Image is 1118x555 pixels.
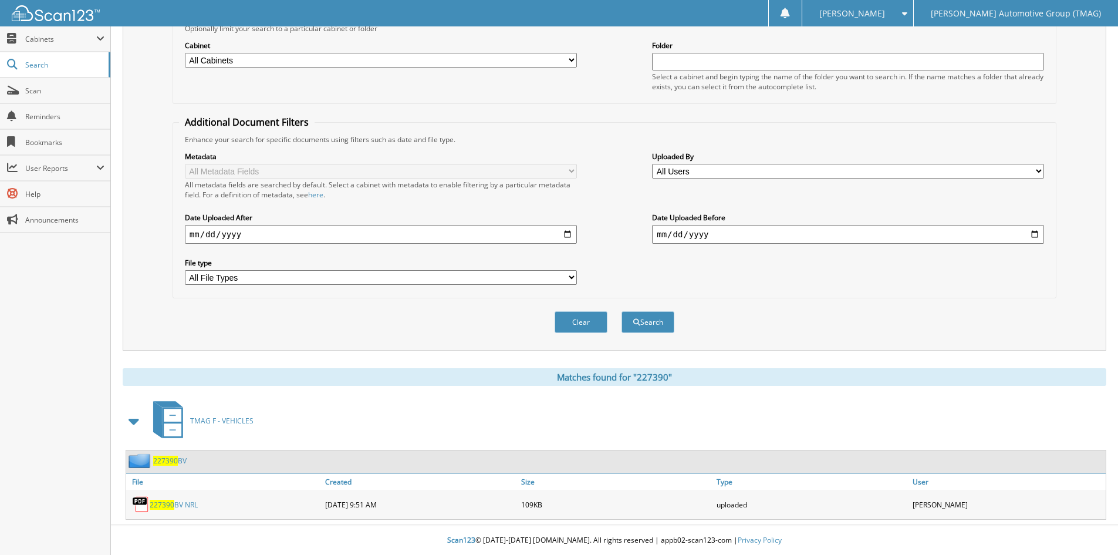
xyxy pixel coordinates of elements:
[652,41,1044,51] label: Folder
[931,10,1101,17] span: [PERSON_NAME] Automotive Group (TMAG)
[622,311,674,333] button: Search
[126,474,322,490] a: File
[652,213,1044,223] label: Date Uploaded Before
[652,72,1044,92] div: Select a cabinet and begin typing the name of the folder you want to search in. If the name match...
[179,134,1050,144] div: Enhance your search for specific documents using filters such as date and file type.
[25,163,96,173] span: User Reports
[518,474,714,490] a: Size
[518,493,714,516] div: 109KB
[129,453,153,468] img: folder2.png
[652,152,1044,162] label: Uploaded By
[25,137,104,147] span: Bookmarks
[185,41,577,51] label: Cabinet
[179,23,1050,33] div: Optionally limit your search to a particular cabinet or folder
[652,225,1044,244] input: end
[25,86,104,96] span: Scan
[153,456,178,466] span: 227390
[179,116,315,129] legend: Additional Document Filters
[714,493,910,516] div: uploaded
[25,60,103,70] span: Search
[322,493,518,516] div: [DATE] 9:51 AM
[12,5,100,21] img: scan123-logo-white.svg
[322,474,518,490] a: Created
[150,500,174,510] span: 227390
[25,189,104,199] span: Help
[153,456,187,466] a: 227390BV
[910,474,1106,490] a: User
[25,215,104,225] span: Announcements
[738,535,782,545] a: Privacy Policy
[819,10,885,17] span: [PERSON_NAME]
[185,225,577,244] input: start
[555,311,607,333] button: Clear
[185,213,577,223] label: Date Uploaded After
[150,500,198,510] a: 227390BV NRL
[185,258,577,268] label: File type
[25,34,96,44] span: Cabinets
[123,368,1106,386] div: Matches found for "227390"
[185,152,577,162] label: Metadata
[132,496,150,513] img: PDF.png
[25,112,104,122] span: Reminders
[185,180,577,200] div: All metadata fields are searched by default. Select a cabinet with metadata to enable filtering b...
[190,416,254,426] span: TMAG F - VEHICLES
[308,190,323,200] a: here
[146,398,254,444] a: TMAG F - VEHICLES
[910,493,1106,516] div: [PERSON_NAME]
[111,526,1118,555] div: © [DATE]-[DATE] [DOMAIN_NAME]. All rights reserved | appb02-scan123-com |
[714,474,910,490] a: Type
[447,535,475,545] span: Scan123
